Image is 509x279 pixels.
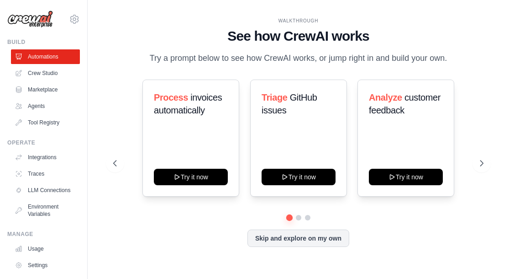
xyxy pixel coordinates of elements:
[11,199,80,221] a: Environment Variables
[11,241,80,256] a: Usage
[7,11,53,28] img: Logo
[369,92,402,102] span: Analyze
[7,38,80,46] div: Build
[11,66,80,80] a: Crew Studio
[154,169,228,185] button: Try it now
[113,28,483,44] h1: See how CrewAI works
[7,231,80,238] div: Manage
[11,183,80,198] a: LLM Connections
[11,82,80,97] a: Marketplace
[262,169,336,185] button: Try it now
[247,230,349,247] button: Skip and explore on my own
[145,52,452,65] p: Try a prompt below to see how CrewAI works, or jump right in and build your own.
[7,139,80,146] div: Operate
[369,169,443,185] button: Try it now
[154,92,188,102] span: Process
[11,115,80,130] a: Tool Registry
[262,92,317,115] span: GitHub issues
[11,150,80,165] a: Integrations
[113,17,483,24] div: WALKTHROUGH
[11,49,80,64] a: Automations
[11,258,80,273] a: Settings
[11,99,80,113] a: Agents
[11,166,80,181] a: Traces
[369,92,441,115] span: customer feedback
[262,92,288,102] span: Triage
